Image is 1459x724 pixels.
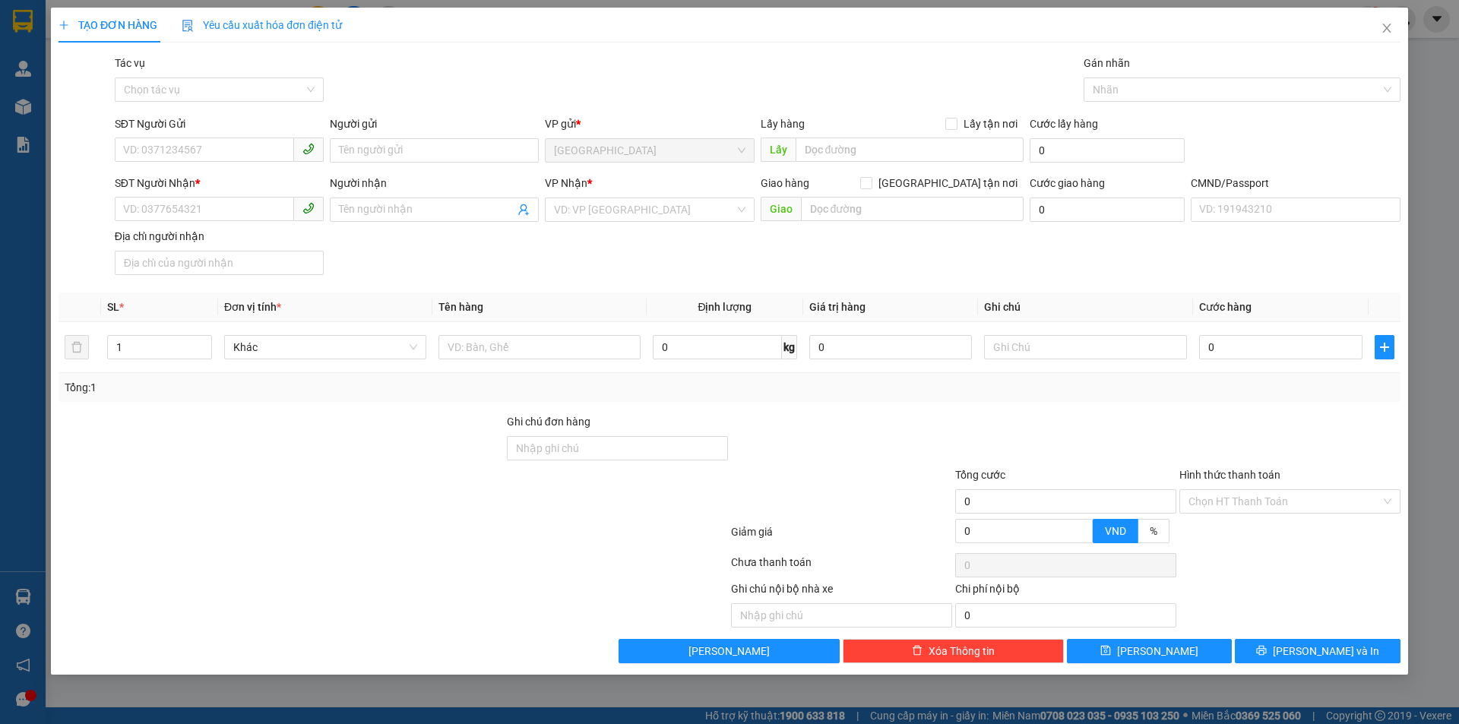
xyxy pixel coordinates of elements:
[438,335,641,359] input: VD: Bàn, Ghế
[1191,175,1400,191] div: CMND/Passport
[330,115,539,132] div: Người gửi
[689,643,771,659] span: [PERSON_NAME]
[1273,643,1379,659] span: [PERSON_NAME] và In
[729,554,954,580] div: Chưa thanh toán
[1375,341,1394,353] span: plus
[1236,639,1400,663] button: printer[PERSON_NAME] và In
[979,292,1193,322] th: Ghi chú
[233,336,417,359] span: Khác
[546,177,588,189] span: VP Nhận
[115,251,324,275] input: Địa chỉ của người nhận
[1150,525,1157,537] span: %
[1030,138,1185,163] input: Cước lấy hàng
[761,177,809,189] span: Giao hàng
[731,580,952,603] div: Ghi chú nội bộ nhà xe
[801,197,1024,221] input: Dọc đường
[59,20,69,30] span: plus
[115,57,145,69] label: Tác vụ
[182,20,194,32] img: icon
[809,301,866,313] span: Giá trị hàng
[546,115,755,132] div: VP gửi
[507,416,590,428] label: Ghi chú đơn hàng
[761,138,796,162] span: Lấy
[518,204,530,216] span: user-add
[330,175,539,191] div: Người nhận
[115,228,324,245] div: Địa chỉ người nhận
[1375,335,1394,359] button: plus
[761,197,801,221] span: Giao
[955,469,1005,481] span: Tổng cước
[957,115,1024,132] span: Lấy tận nơi
[59,19,157,31] span: TẠO ĐƠN HÀNG
[698,301,752,313] span: Định lượng
[782,335,797,359] span: kg
[65,379,563,396] div: Tổng: 1
[555,139,745,162] span: Tiền Giang
[224,301,281,313] span: Đơn vị tính
[1381,22,1393,34] span: close
[761,118,805,130] span: Lấy hàng
[1084,57,1130,69] label: Gán nhãn
[929,643,995,659] span: Xóa Thông tin
[1199,301,1252,313] span: Cước hàng
[1101,645,1112,657] span: save
[1179,469,1280,481] label: Hình thức thanh toán
[182,19,342,31] span: Yêu cầu xuất hóa đơn điện tử
[115,115,324,132] div: SĐT Người Gửi
[1366,8,1408,50] button: Close
[729,523,954,550] div: Giảm giá
[115,175,324,191] div: SĐT Người Nhận
[107,301,119,313] span: SL
[796,138,1024,162] input: Dọc đường
[302,143,315,155] span: phone
[302,202,315,214] span: phone
[1256,645,1267,657] span: printer
[912,645,923,657] span: delete
[1030,177,1105,189] label: Cước giao hàng
[985,335,1187,359] input: Ghi Chú
[1105,525,1126,537] span: VND
[1030,198,1185,222] input: Cước giao hàng
[1067,639,1232,663] button: save[PERSON_NAME]
[809,335,973,359] input: 0
[1030,118,1098,130] label: Cước lấy hàng
[1118,643,1199,659] span: [PERSON_NAME]
[65,335,89,359] button: delete
[731,603,952,628] input: Nhập ghi chú
[619,639,840,663] button: [PERSON_NAME]
[843,639,1065,663] button: deleteXóa Thông tin
[955,580,1176,603] div: Chi phí nội bộ
[872,175,1024,191] span: [GEOGRAPHIC_DATA] tận nơi
[438,301,483,313] span: Tên hàng
[507,436,728,460] input: Ghi chú đơn hàng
